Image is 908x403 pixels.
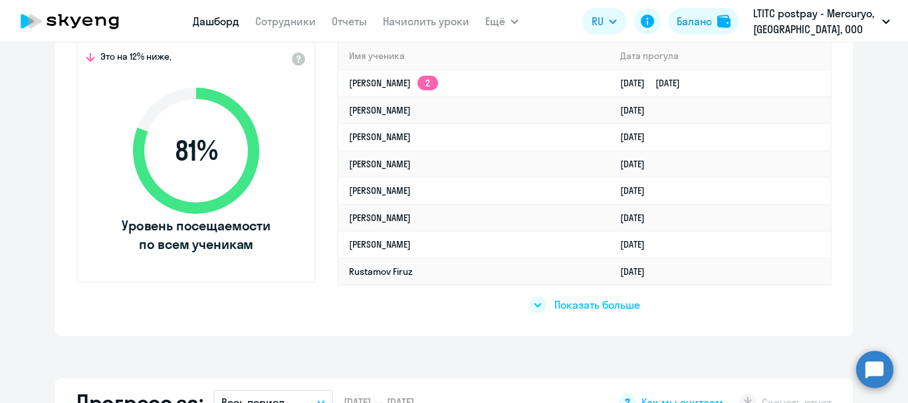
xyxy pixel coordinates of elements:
[677,13,712,29] div: Баланс
[554,297,640,312] span: Показать больше
[582,8,626,35] button: RU
[620,77,691,89] a: [DATE][DATE]
[753,5,877,37] p: LTITC postpay - Mercuryo, [GEOGRAPHIC_DATA], ООО
[255,15,316,28] a: Сотрудники
[349,104,411,116] a: [PERSON_NAME]
[620,266,655,278] a: [DATE]
[349,77,438,89] a: [PERSON_NAME]2
[717,15,731,28] img: balance
[746,5,897,37] button: LTITC postpay - Mercuryo, [GEOGRAPHIC_DATA], ООО
[100,50,171,66] span: Это на 12% ниже,
[592,13,604,29] span: RU
[620,238,655,250] a: [DATE]
[417,76,438,90] app-skyeng-badge: 2
[485,8,518,35] button: Ещё
[620,185,655,197] a: [DATE]
[485,13,505,29] span: Ещё
[349,212,411,224] a: [PERSON_NAME]
[120,216,273,254] span: Уровень посещаемости по всем ученикам
[349,185,411,197] a: [PERSON_NAME]
[193,15,239,28] a: Дашборд
[620,158,655,170] a: [DATE]
[120,135,273,167] span: 81 %
[332,15,367,28] a: Отчеты
[338,42,610,70] th: Имя ученика
[349,131,411,143] a: [PERSON_NAME]
[620,104,655,116] a: [DATE]
[349,158,411,170] a: [PERSON_NAME]
[620,131,655,143] a: [DATE]
[669,8,738,35] button: Балансbalance
[349,238,411,250] a: [PERSON_NAME]
[383,15,469,28] a: Начислить уроки
[620,212,655,224] a: [DATE]
[349,266,413,278] a: Rustamov Firuz
[610,42,830,70] th: Дата прогула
